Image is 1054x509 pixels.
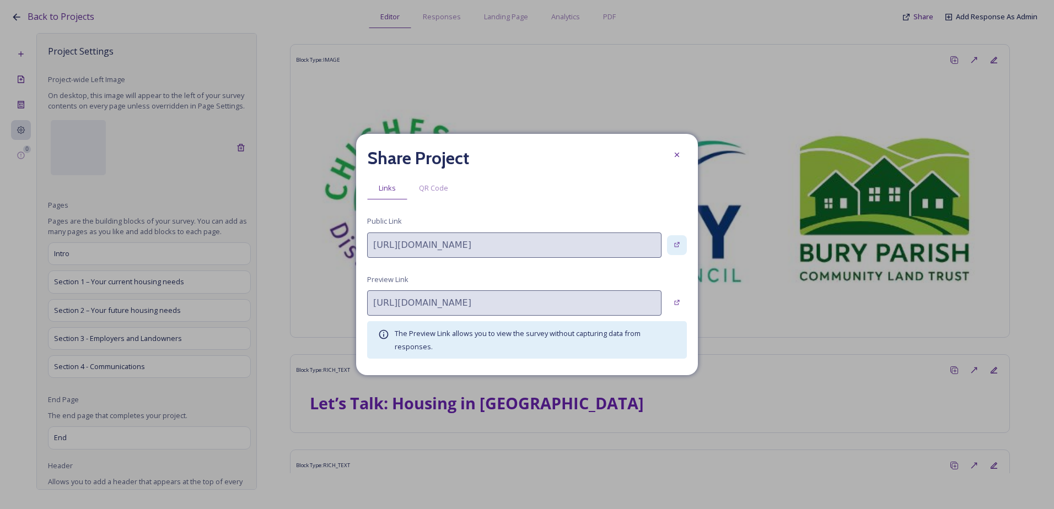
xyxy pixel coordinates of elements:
span: QR Code [419,183,448,193]
span: The Preview Link allows you to view the survey without capturing data from responses. [395,328,641,351]
span: Preview Link [367,274,408,285]
h2: Share Project [367,145,469,171]
span: Public Link [367,216,402,226]
span: Links [379,183,396,193]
